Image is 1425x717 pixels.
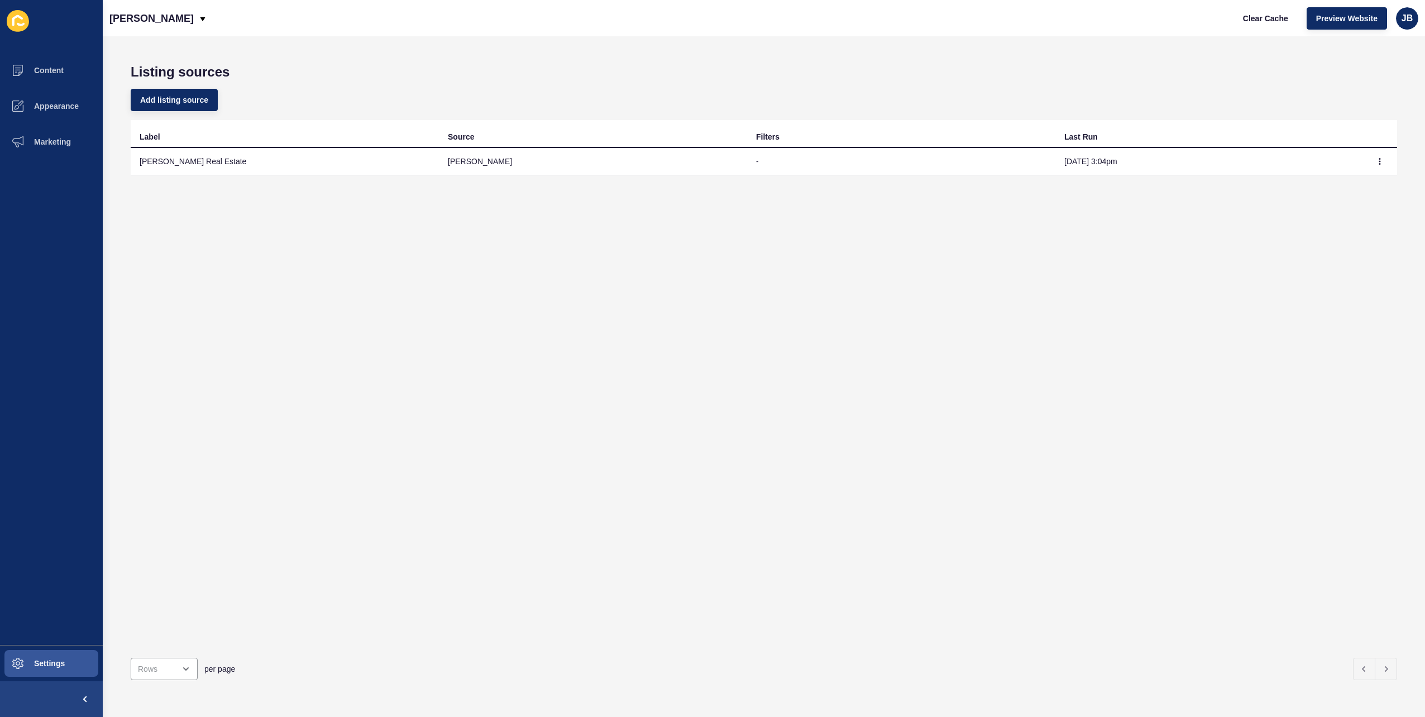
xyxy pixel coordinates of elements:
td: [PERSON_NAME] [439,148,747,175]
h1: Listing sources [131,64,1397,80]
button: Clear Cache [1233,7,1298,30]
span: Clear Cache [1243,13,1288,24]
div: Filters [756,131,780,142]
p: [PERSON_NAME] [109,4,194,32]
td: - [747,148,1055,175]
div: Source [448,131,474,142]
button: Add listing source [131,89,218,111]
div: Label [140,131,160,142]
td: [DATE] 3:04pm [1055,148,1364,175]
span: JB [1402,13,1413,24]
span: Add listing source [140,94,208,106]
button: Preview Website [1307,7,1387,30]
div: open menu [131,658,198,680]
span: per page [204,663,235,675]
span: Preview Website [1316,13,1378,24]
div: Last Run [1064,131,1098,142]
td: [PERSON_NAME] Real Estate [131,148,439,175]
